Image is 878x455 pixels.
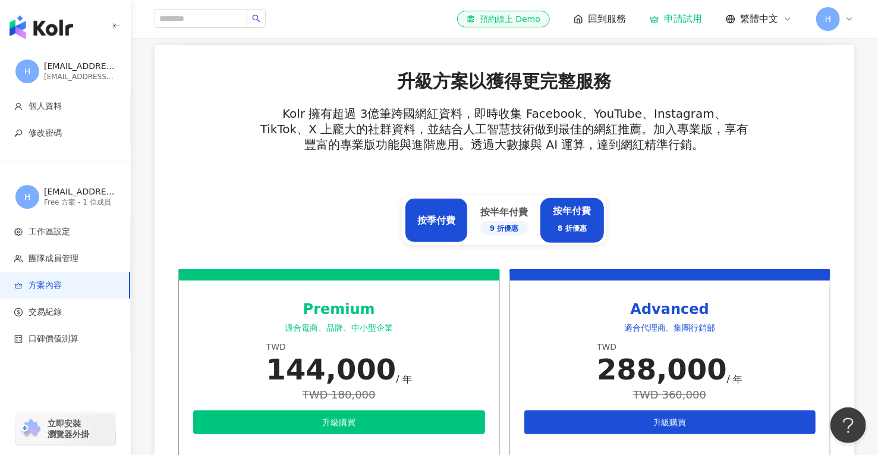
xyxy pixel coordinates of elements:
a: 回到服務 [574,12,626,26]
div: 預約線上 Demo [467,13,540,25]
span: 升級購買 [322,418,355,427]
span: user [14,102,23,111]
span: calculator [14,335,23,343]
div: / 年 [727,373,742,386]
span: H [24,190,31,203]
span: 繁體中文 [740,12,778,26]
span: 適合代理商、集團行銷部 [624,323,716,332]
div: [EMAIL_ADDRESS][DOMAIN_NAME] [44,61,115,73]
span: 立即安裝 瀏覽器外掛 [48,418,89,440]
span: 團隊成員管理 [29,253,78,265]
div: 8 折優惠 [553,220,591,237]
div: 144,000 [266,353,396,386]
div: / 年 [396,373,411,386]
img: logo [10,15,73,39]
span: 修改密碼 [29,127,62,139]
div: Advanced [524,300,816,320]
span: 口碑價值測算 [29,333,78,345]
a: 申請試用 [650,13,702,25]
span: 回到服務 [588,12,626,26]
span: 升級購買 [653,418,687,427]
button: 升級購買 [524,410,816,434]
a: 預約線上 Demo [457,11,550,27]
span: key [14,129,23,137]
p: Kolr 擁有超過 3億筆跨國網紅資料，即時收集 Facebook、YouTube、Instagram、TikTok、X 上龐大的社群資料，並結合人工智慧技術做到最佳的網紅推薦。加入專業版，享有... [259,106,750,152]
div: 9 折優惠 [480,221,528,236]
span: 工作區設定 [29,226,70,238]
div: Premium [193,300,485,320]
div: 288,000 [597,353,727,386]
button: 升級購買 [193,410,485,434]
div: 按年付費 [553,205,591,237]
span: 個人資料 [29,101,62,112]
span: 適合電商、品牌、中小型企業 [285,323,393,332]
iframe: Help Scout Beacon - Open [830,407,866,443]
div: TWD 360,000 [597,388,742,401]
div: TWD [266,341,412,353]
div: 按半年付費 [480,206,528,236]
p: 升級方案以獲得更完整服務 [398,69,612,94]
span: H [24,65,31,78]
span: H [825,12,832,26]
div: [EMAIL_ADDRESS][DOMAIN_NAME] 的工作區 [44,186,115,198]
span: 交易紀錄 [29,306,62,318]
div: 按季付費 [417,214,455,227]
div: Free 方案 - 1 位成員 [44,197,115,208]
div: TWD 180,000 [266,388,412,401]
span: dollar [14,308,23,316]
div: TWD [597,341,742,353]
img: chrome extension [19,419,42,438]
div: [EMAIL_ADDRESS][DOMAIN_NAME] [44,72,115,82]
a: chrome extension立即安裝 瀏覽器外掛 [15,413,115,445]
span: search [252,14,260,23]
span: 方案內容 [29,280,62,291]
